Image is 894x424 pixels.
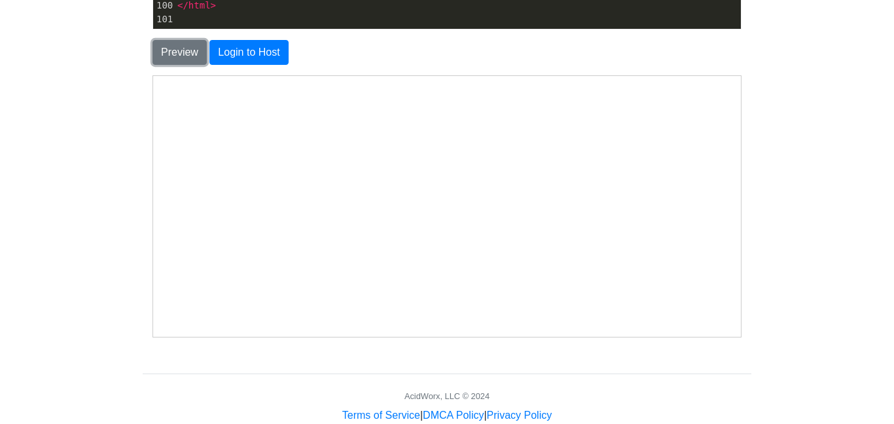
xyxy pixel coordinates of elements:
[487,410,552,421] a: Privacy Policy
[404,390,490,402] div: AcidWorx, LLC © 2024
[152,40,207,65] button: Preview
[423,410,484,421] a: DMCA Policy
[209,40,288,65] button: Login to Host
[153,12,175,26] div: 101
[7,7,219,18] div: Use W/A/S/D to drive. Boost on yellow zones!
[342,408,552,423] div: | |
[342,410,420,421] a: Terms of Service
